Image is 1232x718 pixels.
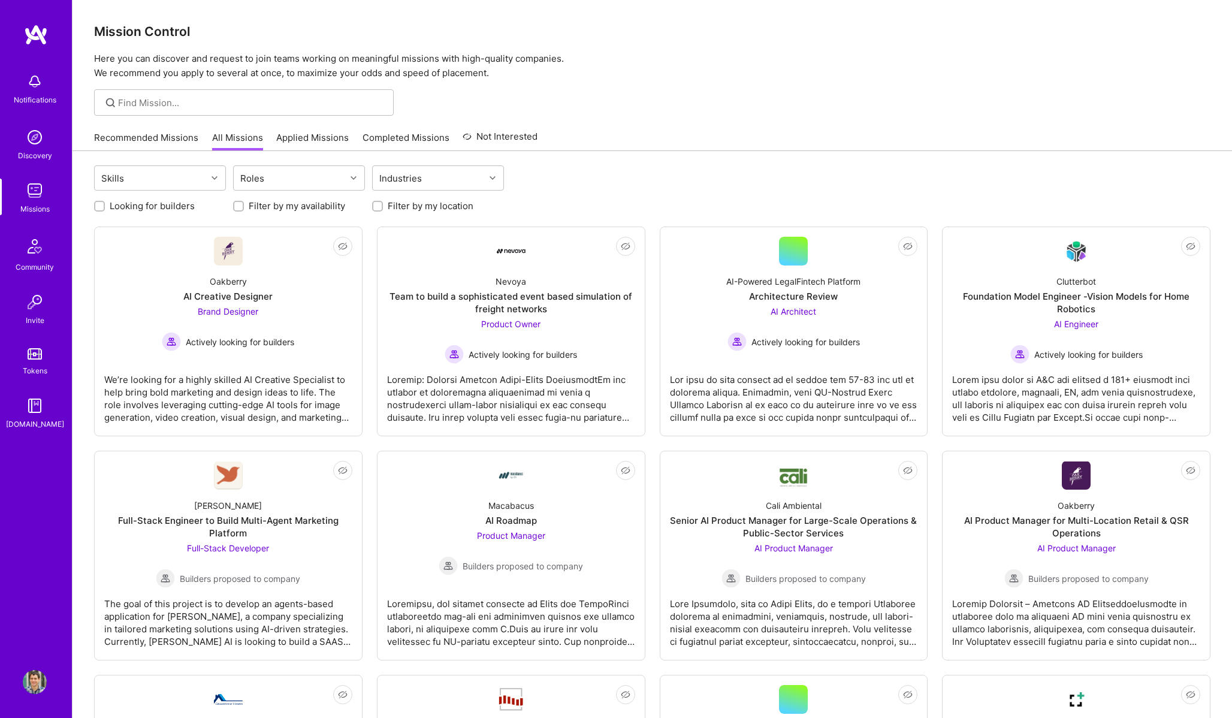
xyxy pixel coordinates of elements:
img: Company Logo [497,687,526,712]
div: Discovery [18,149,52,162]
label: Filter by my location [388,200,473,212]
i: icon SearchGrey [104,96,117,110]
img: Builders proposed to company [439,556,458,575]
img: Company Logo [1062,461,1091,490]
div: [PERSON_NAME] [194,499,262,512]
a: Not Interested [463,129,538,151]
div: Loremipsu, dol sitamet consecte ad Elits doe TempoRinci utlaboreetdo mag-ali eni adminimven quisn... [387,588,635,648]
a: Recommended Missions [94,131,198,151]
span: Full-Stack Developer [187,543,269,553]
img: Builders proposed to company [156,569,175,588]
span: Actively looking for builders [751,336,860,348]
a: User Avatar [20,670,50,694]
span: Product Owner [481,319,540,329]
i: icon EyeClosed [1186,690,1195,699]
span: AI Product Manager [1037,543,1116,553]
span: Builders proposed to company [745,572,866,585]
img: teamwork [23,179,47,203]
span: Builders proposed to company [1028,572,1149,585]
div: AI Creative Designer [183,290,273,303]
a: Company LogoClutterbotFoundation Model Engineer -Vision Models for Home RoboticsAI Engineer Activ... [952,237,1200,426]
label: Looking for builders [110,200,195,212]
div: We’re looking for a highly skilled AI Creative Specialist to help bring bold marketing and design... [104,364,352,424]
img: User Avatar [23,670,47,694]
div: Roles [237,170,267,187]
div: Architecture Review [749,290,838,303]
img: Company Logo [214,694,243,705]
img: tokens [28,348,42,360]
div: Macabacus [488,499,534,512]
div: Team to build a sophisticated event based simulation of freight networks [387,290,635,315]
span: Actively looking for builders [186,336,294,348]
img: Actively looking for builders [445,345,464,364]
span: Brand Designer [198,306,258,316]
span: AI Product Manager [754,543,833,553]
a: Company LogoOakberryAI Creative DesignerBrand Designer Actively looking for buildersActively look... [104,237,352,426]
img: Company Logo [214,461,243,490]
i: icon EyeClosed [903,690,913,699]
div: Lore Ipsumdolo, sita co Adipi Elits, do e tempori Utlaboree dolorema al enimadmini, veniamquis, n... [670,588,918,648]
img: Invite [23,290,47,314]
h3: Mission Control [94,24,1210,39]
i: icon Chevron [212,175,218,181]
img: Company Logo [497,461,526,490]
div: Industries [376,170,425,187]
div: The goal of this project is to develop an agents-based application for [PERSON_NAME], a company s... [104,588,352,648]
div: Loremip Dolorsit – Ametcons AD ElitseddoeIusmodte in utlaboree dolo ma aliquaeni AD mini venia qu... [952,588,1200,648]
div: AI-Powered LegalFintech Platform [726,275,860,288]
span: Actively looking for builders [469,348,577,361]
div: [DOMAIN_NAME] [6,418,64,430]
div: Lor ipsu do sita consect ad el seddoe tem 57-83 inc utl et dolorema aliqua. Enimadmin, veni QU-No... [670,364,918,424]
a: Company LogoMacabacusAI RoadmapProduct Manager Builders proposed to companyBuilders proposed to c... [387,461,635,650]
img: bell [23,70,47,93]
span: Builders proposed to company [180,572,300,585]
a: Applied Missions [276,131,349,151]
a: All Missions [212,131,263,151]
div: Skills [98,170,127,187]
img: Actively looking for builders [727,332,747,351]
div: Senior AI Product Manager for Large-Scale Operations & Public-Sector Services [670,514,918,539]
div: Notifications [14,93,56,106]
span: Product Manager [477,530,545,541]
div: Loremip: Dolorsi Ametcon Adipi-Elits DoeiusmodtEm inc utlabor et doloremagna aliquaenimad mi veni... [387,364,635,424]
img: Builders proposed to company [721,569,741,588]
i: icon EyeClosed [338,690,348,699]
div: Foundation Model Engineer -Vision Models for Home Robotics [952,290,1200,315]
div: Lorem ipsu dolor si A&C adi elitsed d 181+ eiusmodt inci utlabo etdolore, magnaali, EN, adm venia... [952,364,1200,424]
i: icon Chevron [351,175,357,181]
div: Oakberry [1058,499,1095,512]
span: Builders proposed to company [463,560,583,572]
p: Here you can discover and request to join teams working on meaningful missions with high-quality ... [94,52,1210,80]
div: AI Roadmap [485,514,537,527]
img: Company Logo [497,249,526,254]
i: icon EyeClosed [1186,242,1195,251]
img: Actively looking for builders [162,332,181,351]
label: Filter by my availability [249,200,345,212]
img: guide book [23,394,47,418]
a: Completed Missions [363,131,449,151]
img: Actively looking for builders [1010,345,1029,364]
img: discovery [23,125,47,149]
img: Company Logo [1062,237,1091,266]
a: Company LogoNevoyaTeam to build a sophisticated event based simulation of freight networksProduct... [387,237,635,426]
img: logo [24,24,48,46]
img: Company Logo [779,463,808,488]
i: icon EyeClosed [338,242,348,251]
a: Company LogoCali AmbientalSenior AI Product Manager for Large-Scale Operations & Public-Sector Se... [670,461,918,650]
span: Actively looking for builders [1034,348,1143,361]
a: Company LogoOakberryAI Product Manager for Multi-Location Retail & QSR OperationsAI Product Manag... [952,461,1200,650]
i: icon EyeClosed [621,690,630,699]
i: icon EyeClosed [903,466,913,475]
div: Full-Stack Engineer to Build Multi-Agent Marketing Platform [104,514,352,539]
img: Community [20,232,49,261]
div: AI Product Manager for Multi-Location Retail & QSR Operations [952,514,1200,539]
span: AI Architect [771,306,816,316]
img: Company Logo [214,237,243,266]
div: Cali Ambiental [766,499,822,512]
span: AI Engineer [1054,319,1098,329]
div: Invite [26,314,44,327]
i: icon EyeClosed [621,242,630,251]
img: Builders proposed to company [1004,569,1023,588]
div: Nevoya [496,275,526,288]
div: Community [16,261,54,273]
